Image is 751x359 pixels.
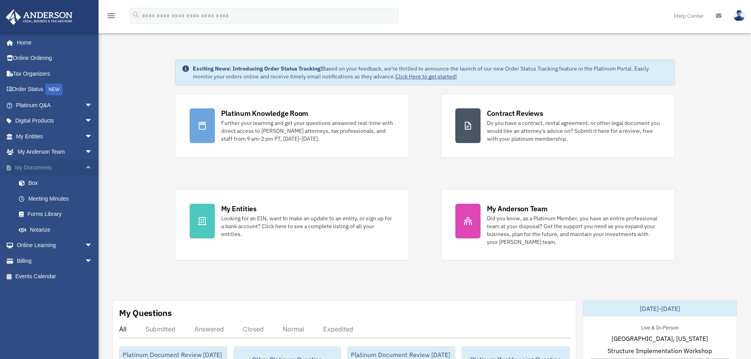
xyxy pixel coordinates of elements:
[85,253,101,269] span: arrow_drop_down
[85,113,101,129] span: arrow_drop_down
[6,50,104,66] a: Online Ordering
[193,65,322,72] strong: Exciting News: Introducing Order Status Tracking!
[106,14,116,20] a: menu
[6,97,104,113] a: Platinum Q&Aarrow_drop_down
[6,113,104,129] a: Digital Productsarrow_drop_down
[132,11,140,19] i: search
[6,238,104,253] a: Online Learningarrow_drop_down
[487,108,543,118] div: Contract Reviews
[608,346,712,355] span: Structure Implementation Workshop
[395,73,457,80] a: Click Here to get started!
[221,204,257,214] div: My Entities
[85,97,101,113] span: arrow_drop_down
[11,222,104,238] a: Notarize
[323,325,353,333] div: Expedited
[6,269,104,285] a: Events Calendar
[6,253,104,269] a: Billingarrow_drop_down
[487,119,660,143] div: Do you have a contract, rental agreement, or other legal document you would like an attorney's ad...
[85,144,101,160] span: arrow_drop_down
[4,9,75,25] img: Anderson Advisors Platinum Portal
[11,206,104,222] a: Forms Library
[193,65,668,80] div: Based on your feedback, we're thrilled to announce the launch of our new Order Status Tracking fe...
[194,325,224,333] div: Answered
[175,94,409,158] a: Platinum Knowledge Room Further your learning and get your questions answered real-time with dire...
[221,108,309,118] div: Platinum Knowledge Room
[487,214,660,246] div: Did you know, as a Platinum Member, you have an entire professional team at your disposal? Get th...
[45,84,63,95] div: NEW
[106,11,116,20] i: menu
[11,175,104,191] a: Box
[441,189,675,260] a: My Anderson Team Did you know, as a Platinum Member, you have an entire professional team at your...
[283,325,304,333] div: Normal
[611,334,708,343] span: [GEOGRAPHIC_DATA], [US_STATE]
[6,66,104,82] a: Tax Organizers
[85,238,101,254] span: arrow_drop_down
[119,307,172,319] div: My Questions
[6,128,104,144] a: My Entitiesarrow_drop_down
[85,128,101,145] span: arrow_drop_down
[583,301,737,316] div: [DATE]-[DATE]
[6,35,101,50] a: Home
[85,160,101,176] span: arrow_drop_up
[6,160,104,175] a: My Documentsarrow_drop_up
[6,82,104,98] a: Order StatusNEW
[11,191,104,206] a: Meeting Minutes
[119,325,127,333] div: All
[733,10,745,21] img: User Pic
[221,214,395,238] div: Looking for an EIN, want to make an update to an entity, or sign up for a bank account? Click her...
[243,325,264,333] div: Closed
[487,204,548,214] div: My Anderson Team
[6,144,104,160] a: My Anderson Teamarrow_drop_down
[635,323,685,331] div: Live & In-Person
[145,325,175,333] div: Submitted
[221,119,395,143] div: Further your learning and get your questions answered real-time with direct access to [PERSON_NAM...
[175,189,409,260] a: My Entities Looking for an EIN, want to make an update to an entity, or sign up for a bank accoun...
[441,94,675,158] a: Contract Reviews Do you have a contract, rental agreement, or other legal document you would like...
